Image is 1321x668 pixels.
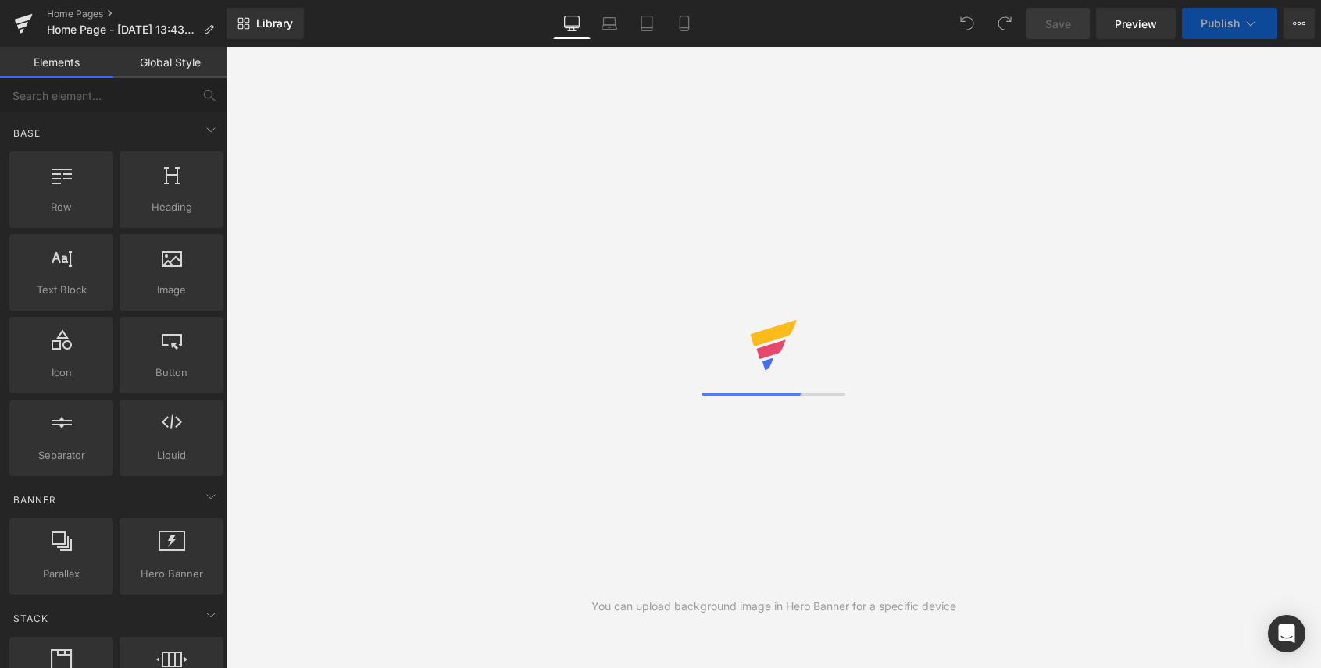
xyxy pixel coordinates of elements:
span: Home Page - [DATE] 13:43:17 [47,23,197,36]
div: You can upload background image in Hero Banner for a specific device [591,598,956,615]
span: Row [14,199,109,215]
a: Desktop [553,8,591,39]
span: Heading [124,199,219,215]
a: Mobile [666,8,703,39]
div: Open Intercom Messenger [1268,615,1305,652]
a: Home Pages [47,8,227,20]
span: Preview [1115,16,1157,32]
button: Redo [989,8,1020,39]
span: Library [256,16,293,30]
span: Button [124,364,219,381]
span: Separator [14,447,109,464]
span: Save [1045,16,1071,32]
a: New Library [227,8,304,39]
a: Laptop [591,8,628,39]
span: Icon [14,364,109,381]
span: Text Block [14,282,109,298]
span: Image [124,282,219,298]
button: Undo [951,8,983,39]
span: Stack [12,611,50,626]
span: Hero Banner [124,566,219,582]
span: Publish [1201,17,1240,30]
a: Preview [1096,8,1176,39]
a: Global Style [113,47,227,78]
a: Tablet [628,8,666,39]
span: Liquid [124,447,219,464]
span: Parallax [14,566,109,582]
span: Banner [12,492,58,507]
button: More [1284,8,1315,39]
button: Publish [1182,8,1277,39]
span: Base [12,126,42,140]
